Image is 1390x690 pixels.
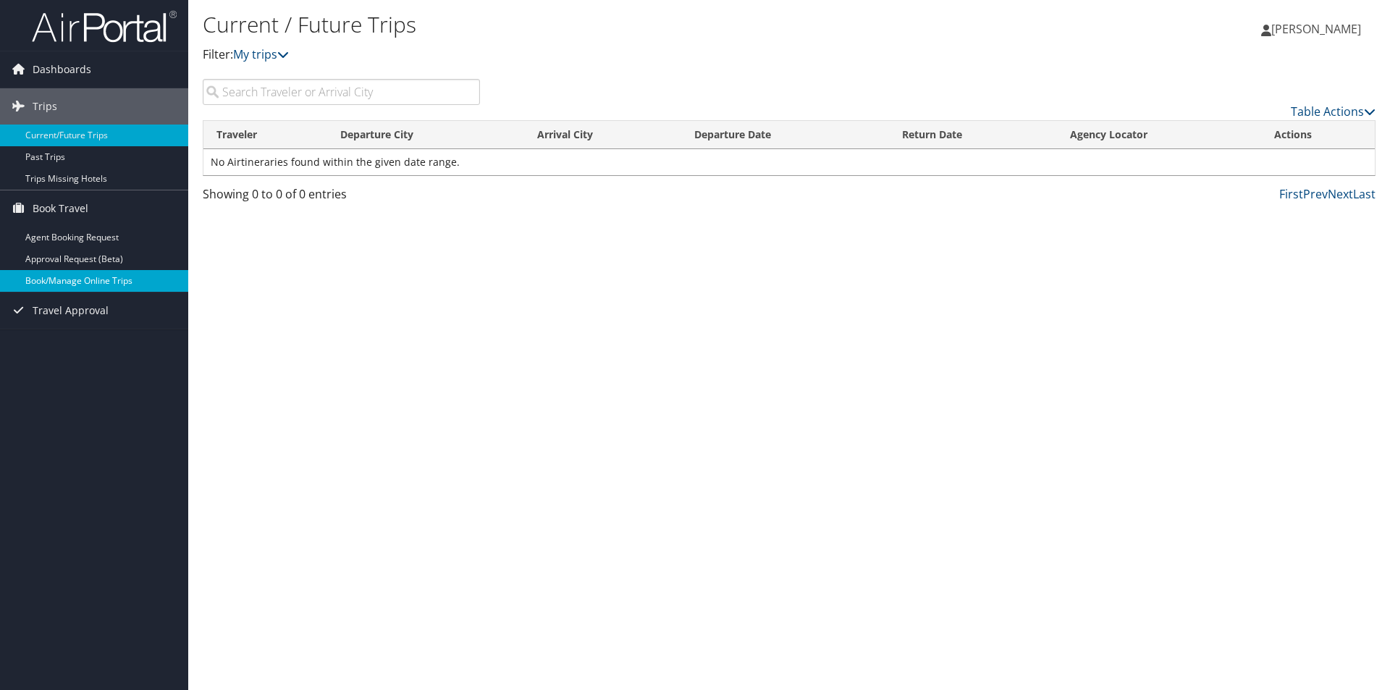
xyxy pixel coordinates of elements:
[889,121,1057,149] th: Return Date: activate to sort column ascending
[1328,186,1353,202] a: Next
[233,46,289,62] a: My trips
[203,46,985,64] p: Filter:
[33,190,88,227] span: Book Travel
[1291,104,1376,119] a: Table Actions
[1279,186,1303,202] a: First
[1261,121,1375,149] th: Actions
[203,121,327,149] th: Traveler: activate to sort column ascending
[32,9,177,43] img: airportal-logo.png
[203,149,1375,175] td: No Airtineraries found within the given date range.
[203,185,480,210] div: Showing 0 to 0 of 0 entries
[33,293,109,329] span: Travel Approval
[1303,186,1328,202] a: Prev
[1271,21,1361,37] span: [PERSON_NAME]
[33,88,57,125] span: Trips
[33,51,91,88] span: Dashboards
[1353,186,1376,202] a: Last
[524,121,681,149] th: Arrival City: activate to sort column ascending
[1057,121,1261,149] th: Agency Locator: activate to sort column ascending
[681,121,889,149] th: Departure Date: activate to sort column descending
[203,79,480,105] input: Search Traveler or Arrival City
[327,121,524,149] th: Departure City: activate to sort column ascending
[203,9,985,40] h1: Current / Future Trips
[1261,7,1376,51] a: [PERSON_NAME]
